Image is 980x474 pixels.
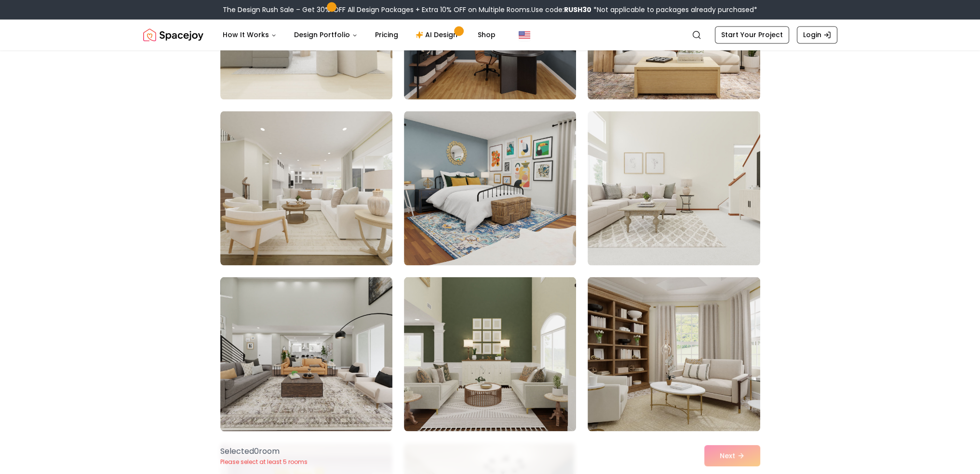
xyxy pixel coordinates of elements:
a: Start Your Project [715,26,789,43]
img: Spacejoy Logo [143,25,203,44]
img: Room room-45 [588,111,760,265]
button: Design Portfolio [286,25,365,44]
img: Room room-44 [404,111,576,265]
button: How It Works [215,25,284,44]
a: Login [797,26,837,43]
img: Room room-48 [588,277,760,431]
nav: Main [215,25,503,44]
img: Room room-47 [404,277,576,431]
img: United States [519,29,530,41]
a: Shop [470,25,503,44]
div: The Design Rush Sale – Get 30% OFF All Design Packages + Extra 10% OFF on Multiple Rooms. [223,5,757,14]
b: RUSH30 [564,5,591,14]
span: Use code: [531,5,591,14]
img: Room room-46 [220,277,392,431]
img: Room room-43 [220,111,392,265]
p: Please select at least 5 rooms [220,458,308,466]
a: Pricing [367,25,406,44]
span: *Not applicable to packages already purchased* [591,5,757,14]
p: Selected 0 room [220,446,308,457]
nav: Global [143,19,837,50]
a: Spacejoy [143,25,203,44]
a: AI Design [408,25,468,44]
